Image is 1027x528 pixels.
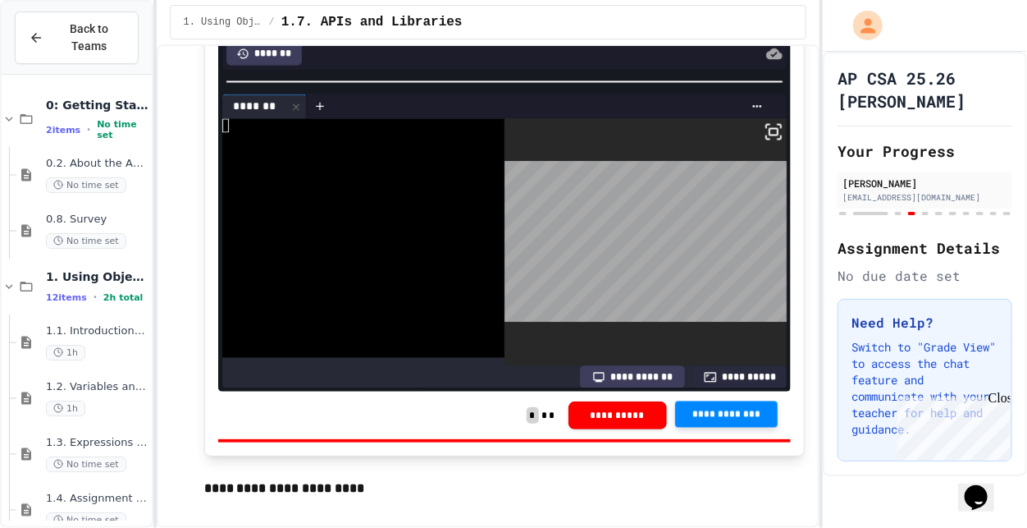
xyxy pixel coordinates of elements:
span: 0.2. About the AP CSA Exam [46,157,148,171]
span: • [87,123,90,136]
span: 1h [46,345,85,360]
span: 1h [46,401,85,416]
div: My Account [836,7,887,44]
iframe: chat widget [958,462,1011,512]
span: 1.7. APIs and Libraries [281,12,463,32]
span: 0.8. Survey [46,213,148,227]
p: Switch to "Grade View" to access the chat feature and communicate with your teacher for help and ... [851,339,998,438]
span: 1.2. Variables and Data Types [46,380,148,394]
div: [EMAIL_ADDRESS][DOMAIN_NAME] [842,191,1007,204]
span: 1. Using Objects and Methods [184,16,262,29]
span: / [269,16,275,29]
span: 12 items [46,292,87,303]
span: No time set [97,119,148,140]
span: • [94,291,97,304]
span: 2h total [103,292,144,303]
iframe: chat widget [891,391,1011,461]
span: No time set [46,177,126,193]
h2: Assignment Details [838,236,1012,259]
span: 0: Getting Started [46,98,148,112]
span: Back to Teams [53,21,125,55]
div: No due date set [838,266,1012,286]
span: 2 items [46,125,80,135]
span: 1.3. Expressions and Output [New] [46,436,148,450]
span: No time set [46,233,126,249]
h1: AP CSA 25.26 [PERSON_NAME] [838,67,1012,112]
span: 1. Using Objects and Methods [46,269,148,284]
button: Back to Teams [15,11,139,64]
span: 1.1. Introduction to Algorithms, Programming, and Compilers [46,324,148,338]
h3: Need Help? [851,313,998,333]
span: No time set [46,512,126,528]
span: 1.4. Assignment and Input [46,492,148,506]
div: [PERSON_NAME] [842,176,1007,191]
div: Chat with us now!Close [7,7,113,104]
span: No time set [46,457,126,472]
h2: Your Progress [838,140,1012,163]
